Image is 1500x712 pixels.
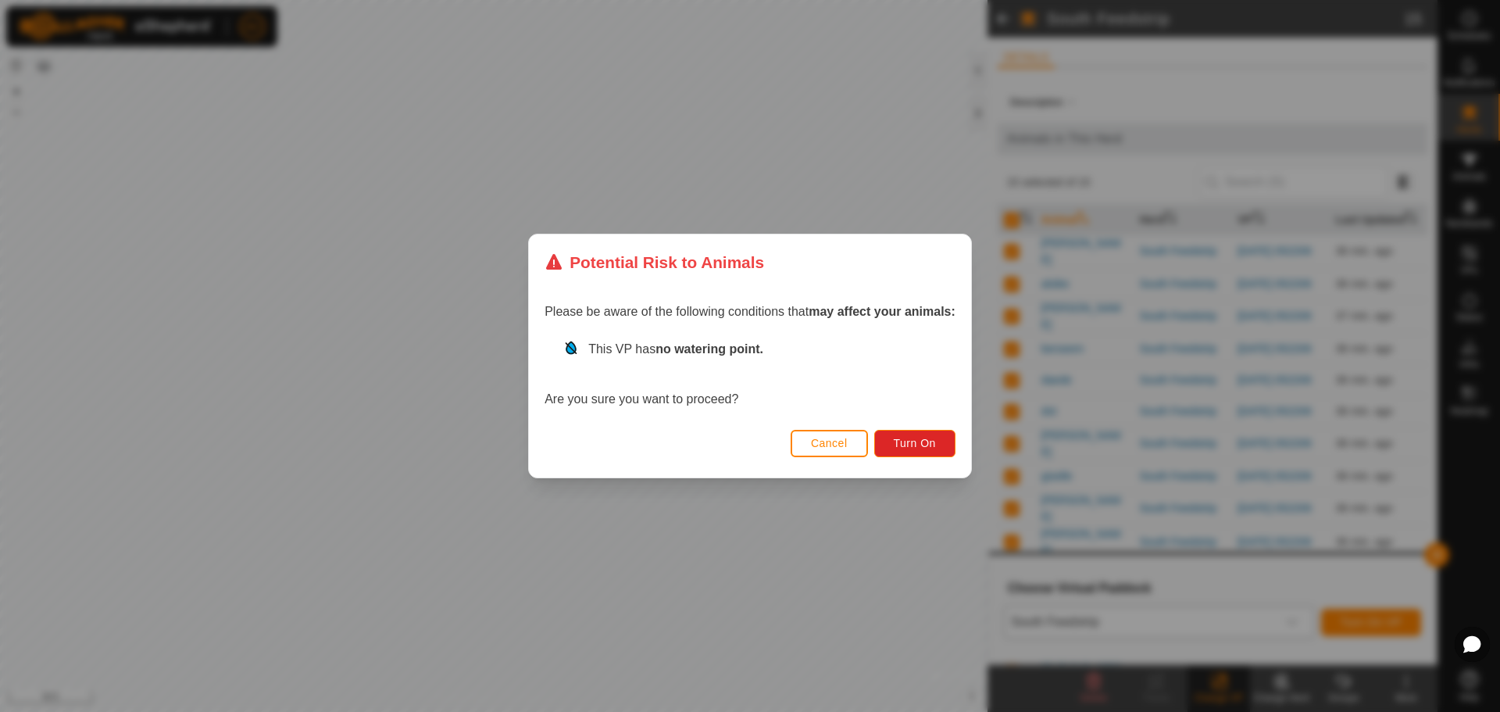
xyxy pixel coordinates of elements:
span: Please be aware of the following conditions that [545,305,955,318]
span: This VP has [588,342,763,356]
button: Turn On [874,430,955,457]
div: Potential Risk to Animals [545,250,764,274]
button: Cancel [791,430,868,457]
div: Are you sure you want to proceed? [545,340,955,409]
strong: no watering point. [655,342,763,356]
span: Turn On [894,437,936,449]
span: Cancel [811,437,848,449]
strong: may affect your animals: [809,305,955,318]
